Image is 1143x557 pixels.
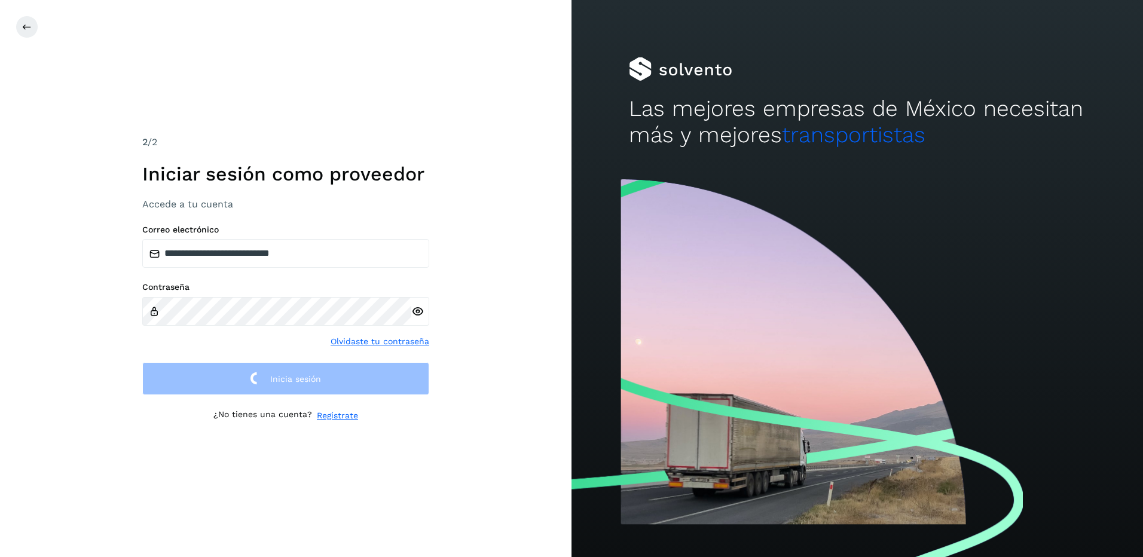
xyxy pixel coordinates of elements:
h3: Accede a tu cuenta [142,198,429,210]
button: Inicia sesión [142,362,429,395]
div: /2 [142,135,429,149]
h2: Las mejores empresas de México necesitan más y mejores [629,96,1086,149]
a: Regístrate [317,409,358,422]
span: transportistas [782,122,925,148]
span: 2 [142,136,148,148]
p: ¿No tienes una cuenta? [213,409,312,422]
label: Correo electrónico [142,225,429,235]
h1: Iniciar sesión como proveedor [142,163,429,185]
span: Inicia sesión [270,375,321,383]
label: Contraseña [142,282,429,292]
a: Olvidaste tu contraseña [331,335,429,348]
